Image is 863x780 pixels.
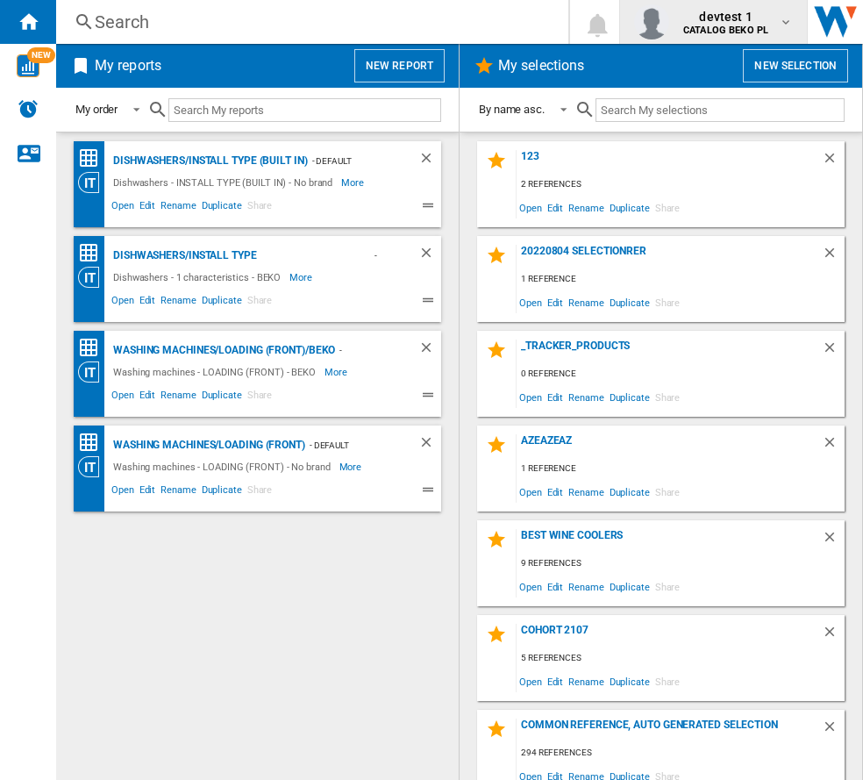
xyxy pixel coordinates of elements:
div: Dishwashers - 1 characteristics - BEKO [109,267,289,288]
span: Duplicate [607,669,653,693]
span: Duplicate [199,197,245,218]
span: Share [653,480,683,504]
div: Delete [418,340,441,361]
div: azeazeaz [517,434,822,458]
span: Open [517,575,545,598]
span: Edit [137,292,159,313]
h2: My selections [495,49,588,82]
b: CATALOG BEKO PL [683,25,768,36]
div: Best wine coolers [517,529,822,553]
div: Delete [822,434,845,458]
span: Share [245,482,275,503]
span: Rename [566,669,606,693]
span: Edit [545,480,567,504]
div: 9 references [517,553,845,575]
span: NEW [27,47,55,63]
span: Share [653,669,683,693]
div: Delete [822,529,845,553]
span: Share [653,575,683,598]
div: By name asc. [479,103,545,116]
span: Rename [158,482,198,503]
span: Edit [545,385,567,409]
div: Delete [822,245,845,268]
span: More [341,172,367,193]
span: Edit [545,196,567,219]
div: Price Ranking [78,337,109,359]
span: Share [245,292,275,313]
div: Price Matrix [78,242,109,264]
div: Delete [418,434,441,456]
div: Washing machines/LOADING (FRONT) [109,434,305,456]
div: cohort 2107 [517,624,822,648]
button: New report [354,49,445,82]
div: Delete [418,245,441,267]
div: Delete [822,624,845,648]
div: - Default profile (4) [305,434,383,456]
div: Price Matrix [78,147,109,169]
span: Rename [566,290,606,314]
div: - Default profile (4) [308,150,383,172]
span: Edit [545,290,567,314]
img: alerts-logo.svg [18,98,39,119]
div: Category View [78,267,109,288]
h2: My reports [91,49,165,82]
span: Duplicate [199,482,245,503]
span: Edit [137,197,159,218]
div: Dishwashers/INSTALL TYPE (FREESTANDING)/BEKO [109,245,370,267]
span: Edit [137,482,159,503]
div: Delete [418,150,441,172]
input: Search My reports [168,98,441,122]
span: Share [653,290,683,314]
div: Delete [822,719,845,742]
span: Duplicate [607,290,653,314]
span: Edit [137,387,159,408]
div: Search [95,10,523,34]
div: Dishwashers - INSTALL TYPE (BUILT IN) - No brand [109,172,341,193]
span: Duplicate [607,575,653,598]
span: Edit [545,575,567,598]
span: Rename [566,196,606,219]
div: _TRACKER_PRODUCTS [517,340,822,363]
div: 123 [517,150,822,174]
div: Category View [78,172,109,193]
div: Common reference, auto generated selection [517,719,822,742]
span: Edit [545,669,567,693]
span: Rename [566,480,606,504]
div: 294 references [517,742,845,764]
button: New selection [743,49,848,82]
span: Open [517,196,545,219]
span: Share [245,387,275,408]
div: 0 reference [517,363,845,385]
span: Duplicate [607,385,653,409]
span: Duplicate [607,196,653,219]
span: Rename [566,385,606,409]
div: - Default profile (4) [370,245,383,267]
div: Price Matrix [78,432,109,454]
div: Category View [78,456,109,477]
img: wise-card.svg [17,54,39,77]
div: Delete [822,150,845,174]
span: Rename [566,575,606,598]
span: Share [245,197,275,218]
span: Open [109,197,137,218]
span: Open [109,387,137,408]
div: 5 references [517,648,845,669]
span: Rename [158,292,198,313]
span: devtest 1 [683,8,768,25]
div: Dishwashers/INSTALL TYPE (BUILT IN) [109,150,308,172]
span: Share [653,196,683,219]
div: Washing machines - LOADING (FRONT) - BEKO [109,361,325,383]
span: Open [517,385,545,409]
span: More [325,361,350,383]
div: - Default profile (4) [335,340,383,361]
span: More [289,267,315,288]
span: Open [517,669,545,693]
span: Open [109,482,137,503]
div: 20220804 Selectionrer [517,245,822,268]
span: Duplicate [199,292,245,313]
div: Category View [78,361,109,383]
span: Rename [158,197,198,218]
div: My order [75,103,118,116]
div: Delete [822,340,845,363]
span: More [339,456,365,477]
